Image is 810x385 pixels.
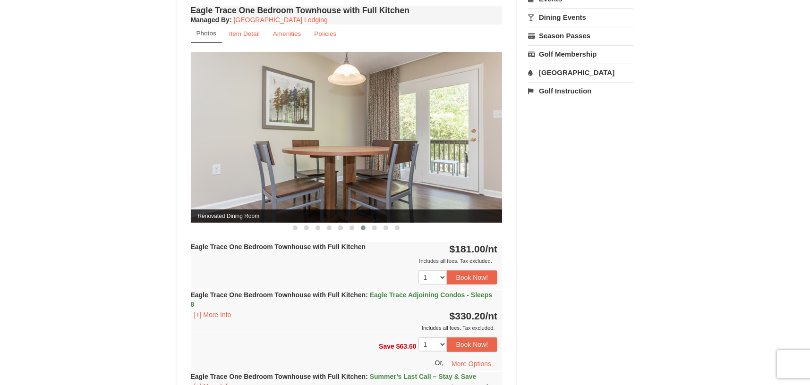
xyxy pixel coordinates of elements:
[450,243,498,254] strong: $181.00
[308,25,342,43] a: Policies
[379,343,394,350] span: Save
[528,82,633,100] a: Golf Instruction
[486,243,498,254] span: /nt
[223,25,266,43] a: Item Detail
[447,337,498,352] button: Book Now!
[191,373,477,380] strong: Eagle Trace One Bedroom Townhouse with Full Kitchen
[191,25,222,43] a: Photos
[191,291,493,308] strong: Eagle Trace One Bedroom Townhouse with Full Kitchen
[486,310,498,321] span: /nt
[528,45,633,63] a: Golf Membership
[234,16,328,24] a: [GEOGRAPHIC_DATA] Lodging
[370,373,477,380] span: Summer’s Last Call – Stay & Save
[528,8,633,26] a: Dining Events
[229,30,260,37] small: Item Detail
[366,373,368,380] span: :
[191,323,498,333] div: Includes all fees. Tax excluded.
[191,310,235,320] button: [+] More Info
[396,343,417,350] span: $63.60
[366,291,368,299] span: :
[191,52,503,222] img: Renovated Dining Room
[191,256,498,266] div: Includes all fees. Tax excluded.
[191,16,230,24] span: Managed By
[447,270,498,285] button: Book Now!
[191,243,366,251] strong: Eagle Trace One Bedroom Townhouse with Full Kitchen
[528,27,633,44] a: Season Passes
[191,16,232,24] strong: :
[445,357,497,371] button: More Options
[450,310,486,321] span: $330.20
[435,359,444,367] span: Or,
[528,64,633,81] a: [GEOGRAPHIC_DATA]
[314,30,336,37] small: Policies
[267,25,307,43] a: Amenities
[191,209,503,223] span: Renovated Dining Room
[196,30,216,37] small: Photos
[273,30,301,37] small: Amenities
[191,6,503,15] h4: Eagle Trace One Bedroom Townhouse with Full Kitchen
